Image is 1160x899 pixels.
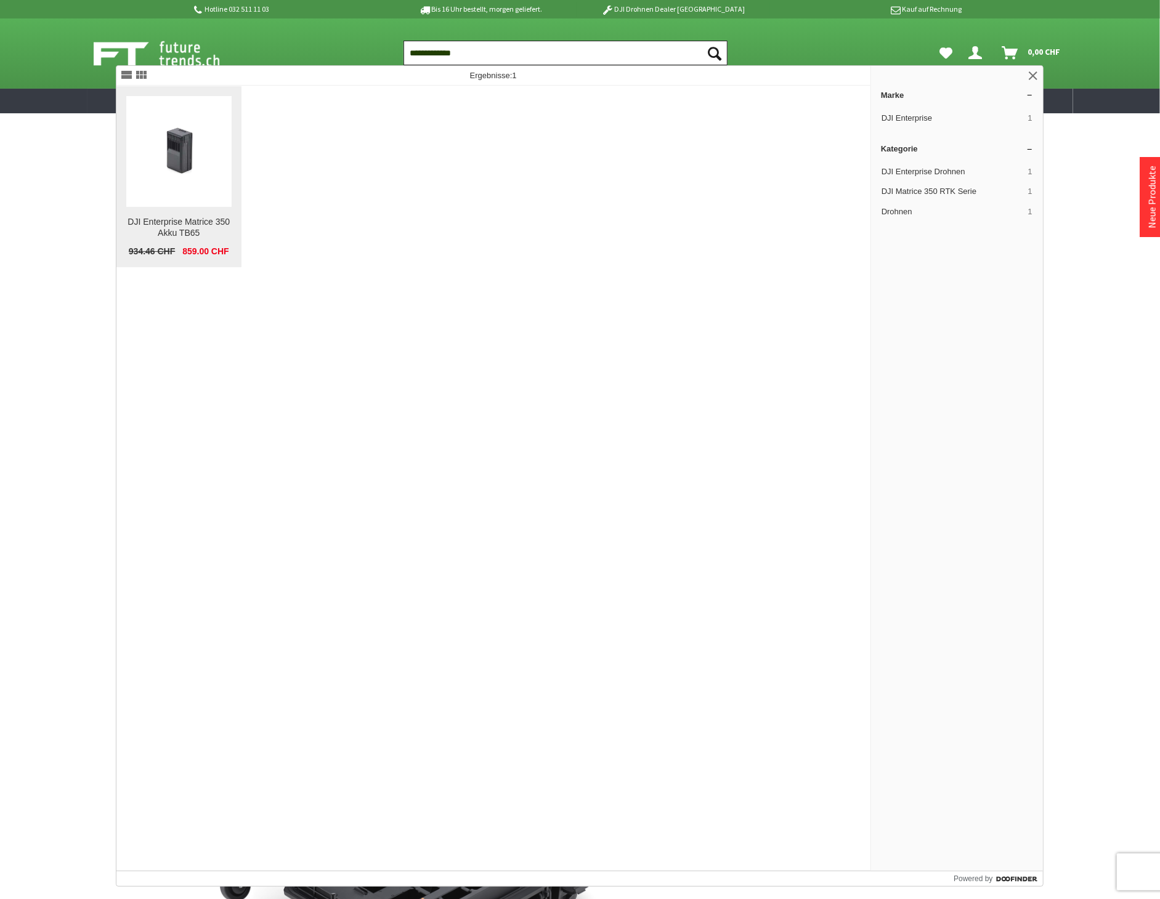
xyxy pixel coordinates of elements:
span: DJI Matrice 350 RTK Serie [882,186,1023,197]
img: DJI Enterprise Matrice 350 Akku TB65 [126,109,232,193]
a: Neue Produkte [1146,166,1158,228]
span: 859.00 CHF [182,246,229,257]
p: Hotline 032 511 11 03 [192,2,384,17]
span: 1 [1028,206,1032,217]
div: DJI Enterprise Matrice 350 Akku TB65 [126,217,232,239]
a: DJI Enterprise Matrice 350 Akku TB65 DJI Enterprise Matrice 350 Akku TB65 934.46 CHF 859.00 CHF [116,86,242,267]
a: Meine Favoriten [934,41,959,65]
span: DJI Enterprise Drohnen [882,166,1023,177]
a: Marke [871,86,1043,105]
input: Produkt, Marke, Kategorie, EAN, Artikelnummer… [404,41,728,65]
span: Ergebnisse: [470,71,517,80]
span: 1 [1028,113,1032,124]
span: 1 [512,71,516,80]
p: Kauf auf Rechnung [769,2,962,17]
a: Kategorie [871,139,1043,158]
p: Bis 16 Uhr bestellt, morgen geliefert. [384,2,577,17]
span: DJI Enterprise [882,113,1023,124]
span: Powered by [954,873,992,884]
span: 934.46 CHF [129,246,175,257]
a: Dein Konto [964,41,992,65]
span: Drohnen [882,206,1023,217]
a: Powered by [954,871,1043,886]
p: DJI Drohnen Dealer [GEOGRAPHIC_DATA] [577,2,769,17]
a: Warenkorb [997,41,1067,65]
img: Shop Futuretrends - zur Startseite wechseln [94,38,247,69]
span: 0,00 CHF [1028,42,1061,62]
span: 1 [1028,166,1032,177]
span: 1 [1028,186,1032,197]
button: Suchen [702,41,728,65]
